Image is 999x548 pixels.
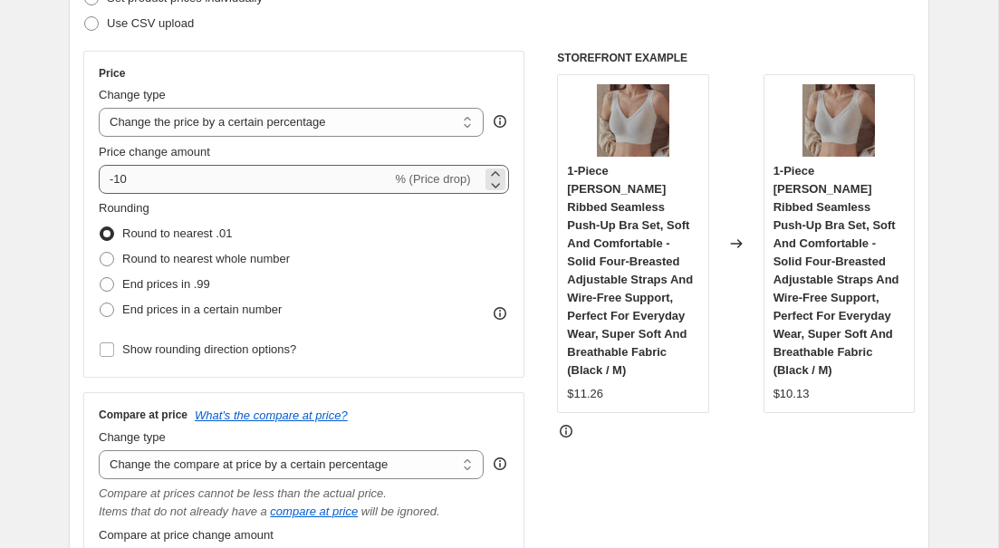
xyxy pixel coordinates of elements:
button: What's the compare at price? [195,409,348,422]
span: Price change amount [99,145,210,159]
span: End prices in .99 [122,277,210,291]
span: Rounding [99,201,149,215]
input: -15 [99,165,391,194]
span: 1-Piece [PERSON_NAME] Ribbed Seamless Push-Up Bra Set, Soft And Comfortable - Solid Four-Breasted... [773,164,899,377]
span: Show rounding direction options? [122,342,296,356]
span: % (Price drop) [395,172,470,186]
span: Change type [99,88,166,101]
div: $11.26 [567,385,603,403]
span: Round to nearest .01 [122,226,232,240]
div: help [491,112,509,130]
span: End prices in a certain number [122,303,282,316]
div: help [491,455,509,473]
span: Compare at price change amount [99,528,274,542]
span: 1-Piece [PERSON_NAME] Ribbed Seamless Push-Up Bra Set, Soft And Comfortable - Solid Four-Breasted... [567,164,693,377]
h6: STOREFRONT EXAMPLE [557,51,915,65]
h3: Compare at price [99,408,187,422]
button: compare at price [270,505,358,518]
h3: Price [99,66,125,81]
div: $10.13 [773,385,810,403]
span: Change type [99,430,166,444]
i: Compare at prices cannot be less than the actual price. [99,486,387,500]
img: cc1544b3-e94d-4243-a241-863fda0291a1_80x.jpg [597,84,669,157]
img: cc1544b3-e94d-4243-a241-863fda0291a1_80x.jpg [802,84,875,157]
span: Round to nearest whole number [122,252,290,265]
span: Use CSV upload [107,16,194,30]
i: Items that do not already have a [99,505,267,518]
i: will be ignored. [361,505,440,518]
